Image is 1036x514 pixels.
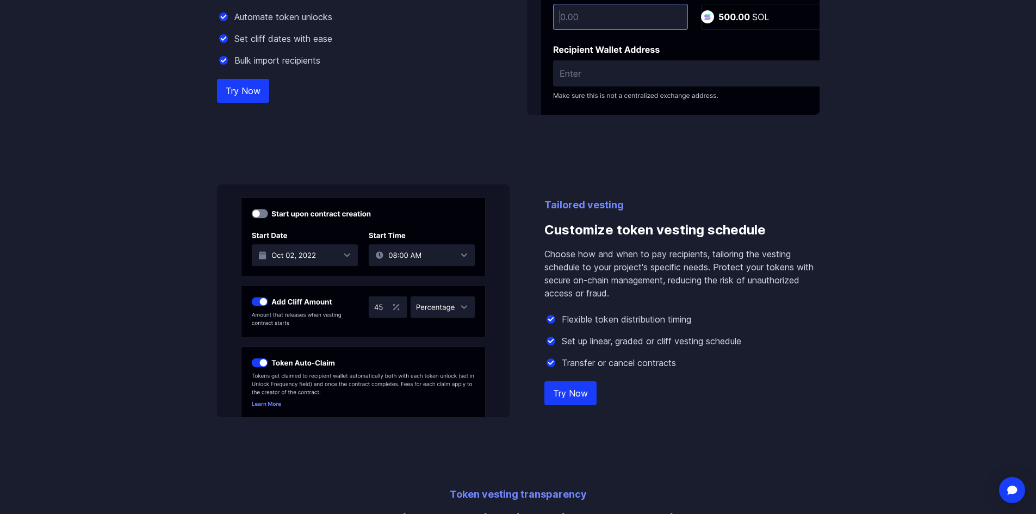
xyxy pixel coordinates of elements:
[234,54,320,67] p: Bulk import recipients
[562,313,691,326] p: Flexible token distribution timing
[544,247,820,300] p: Choose how and when to pay recipients, tailoring the vesting schedule to your project's specific ...
[217,79,269,103] a: Try Now
[234,10,332,23] p: Automate token unlocks
[562,356,676,369] p: Transfer or cancel contracts
[234,32,332,45] p: Set cliff dates with ease
[544,381,597,405] a: Try Now
[544,213,820,247] h3: Customize token vesting schedule
[999,477,1025,503] div: Open Intercom Messenger
[562,335,741,348] p: Set up linear, graded or cliff vesting schedule
[333,487,703,502] p: Token vesting transparency
[217,184,510,417] img: Customize token vesting schedule
[544,197,820,213] p: Tailored vesting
